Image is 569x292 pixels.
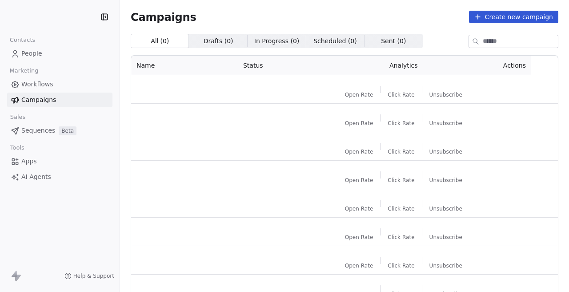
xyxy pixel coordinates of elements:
span: Campaigns [131,11,196,23]
th: Actions [472,56,531,75]
span: Scheduled ( 0 ) [313,36,357,46]
span: Drafts ( 0 ) [204,36,233,46]
a: Campaigns [7,93,112,107]
th: Analytics [335,56,472,75]
span: Open Rate [345,205,373,212]
span: Unsubscribe [429,262,462,269]
span: Apps [21,157,37,166]
span: Unsubscribe [429,205,462,212]
span: Click Rate [388,177,414,184]
span: Marketing [6,64,42,77]
button: Create new campaign [469,11,558,23]
span: Unsubscribe [429,148,462,155]
span: AI Agents [21,172,51,182]
a: Workflows [7,77,112,92]
span: Open Rate [345,91,373,98]
span: Unsubscribe [429,234,462,241]
span: Beta [59,126,76,135]
span: Open Rate [345,262,373,269]
th: Name [131,56,238,75]
span: People [21,49,42,58]
span: Sales [6,110,29,124]
span: In Progress ( 0 ) [254,36,300,46]
th: Status [238,56,335,75]
span: Tools [6,141,28,154]
span: Campaigns [21,95,56,105]
span: Click Rate [388,148,414,155]
span: Sent ( 0 ) [381,36,406,46]
span: Help & Support [73,272,114,280]
span: Click Rate [388,205,414,212]
a: AI Agents [7,170,112,184]
span: Open Rate [345,234,373,241]
a: Help & Support [64,272,114,280]
span: Open Rate [345,148,373,155]
span: Sequences [21,126,55,135]
span: Open Rate [345,120,373,127]
span: Open Rate [345,177,373,184]
span: Click Rate [388,120,414,127]
span: Workflows [21,80,53,89]
span: Unsubscribe [429,177,462,184]
span: Click Rate [388,91,414,98]
span: Click Rate [388,234,414,241]
span: Contacts [6,33,39,47]
a: Apps [7,154,112,169]
span: Click Rate [388,262,414,269]
span: Unsubscribe [429,91,462,98]
span: Unsubscribe [429,120,462,127]
a: People [7,46,112,61]
a: SequencesBeta [7,123,112,138]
